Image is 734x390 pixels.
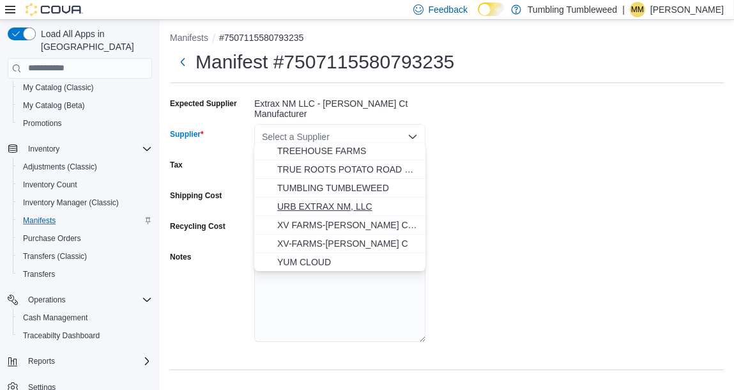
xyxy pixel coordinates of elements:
[254,198,425,216] button: URB EXTRAX NM, LLC
[23,313,88,323] span: Cash Management
[170,221,226,231] label: Recycling Cost
[13,327,157,345] button: Traceabilty Dashboard
[18,116,152,131] span: Promotions
[23,141,65,157] button: Inventory
[23,292,152,308] span: Operations
[170,191,222,201] label: Shipping Cost
[650,2,724,17] p: [PERSON_NAME]
[18,328,105,343] a: Traceabilty Dashboard
[23,354,60,369] button: Reports
[170,98,237,109] label: Expected Supplier
[18,213,152,228] span: Manifests
[18,116,67,131] a: Promotions
[254,253,425,272] button: YUM CLOUD
[23,354,152,369] span: Reports
[18,195,152,210] span: Inventory Manager (Classic)
[18,310,152,325] span: Cash Management
[23,100,85,111] span: My Catalog (Beta)
[254,235,425,253] button: XV-FARMS-CURRY RD C
[28,356,55,366] span: Reports
[18,159,102,175] a: Adjustments (Classic)
[18,177,82,192] a: Inventory Count
[277,256,418,269] span: YUM CLOUD
[13,114,157,132] button: Promotions
[408,132,418,142] button: Close list of options
[170,31,724,47] nav: An example of EuiBreadcrumbs
[13,265,157,283] button: Transfers
[18,80,99,95] a: My Catalog (Classic)
[18,249,92,264] a: Transfers (Classic)
[254,160,425,179] button: TRUE ROOTS POTATO ROAD LLC
[18,98,152,113] span: My Catalog (Beta)
[277,237,418,250] span: XV-FARMS-[PERSON_NAME] C
[429,3,468,16] span: Feedback
[170,49,195,75] button: Next
[195,49,454,75] h1: Manifest #7507115580793235
[18,98,90,113] a: My Catalog (Beta)
[18,328,152,343] span: Traceabilty Dashboard
[3,291,157,309] button: Operations
[277,182,418,194] span: TUMBLING TUMBLEWEED
[254,93,425,119] div: Extrax NM LLC - [PERSON_NAME] Ct Manufacturer
[23,269,55,279] span: Transfers
[254,216,425,235] button: XV FARMS-CURRY RD C PRODUCTION
[3,140,157,158] button: Inventory
[23,162,97,172] span: Adjustments (Classic)
[18,231,86,246] a: Purchase Orders
[13,247,157,265] button: Transfers (Classic)
[478,3,505,16] input: Dark Mode
[631,2,644,17] span: MM
[254,179,425,198] button: TUMBLING TUMBLEWEED
[18,231,152,246] span: Purchase Orders
[277,200,418,213] span: URB EXTRAX NM, LLC
[18,267,152,282] span: Transfers
[254,142,425,160] button: TREEHOUSE FARMS
[622,2,625,17] p: |
[170,252,191,262] label: Notes
[219,33,303,43] button: #7507115580793235
[18,195,124,210] a: Inventory Manager (Classic)
[13,230,157,247] button: Purchase Orders
[18,310,93,325] a: Cash Management
[18,213,61,228] a: Manifests
[3,352,157,370] button: Reports
[277,144,418,157] span: TREEHOUSE FARMS
[170,129,204,139] label: Supplier
[23,251,87,261] span: Transfers (Classic)
[23,118,62,129] span: Promotions
[26,3,83,16] img: Cova
[277,163,418,176] span: TRUE ROOTS POTATO ROAD LLC
[18,267,60,282] a: Transfers
[23,82,94,93] span: My Catalog (Classic)
[18,249,152,264] span: Transfers (Classic)
[23,233,81,244] span: Purchase Orders
[13,309,157,327] button: Cash Management
[277,219,418,231] span: XV FARMS-[PERSON_NAME] C PRODUCTION
[18,80,152,95] span: My Catalog (Classic)
[13,97,157,114] button: My Catalog (Beta)
[28,144,59,154] span: Inventory
[528,2,617,17] p: Tumbling Tumbleweed
[13,194,157,212] button: Inventory Manager (Classic)
[23,198,119,208] span: Inventory Manager (Classic)
[23,215,56,226] span: Manifests
[23,331,100,341] span: Traceabilty Dashboard
[23,292,71,308] button: Operations
[13,212,157,230] button: Manifests
[170,33,208,43] button: Manifests
[28,295,66,305] span: Operations
[13,79,157,97] button: My Catalog (Classic)
[630,2,645,17] div: Mike Martinez
[13,176,157,194] button: Inventory Count
[23,141,152,157] span: Inventory
[23,180,77,190] span: Inventory Count
[13,158,157,176] button: Adjustments (Classic)
[18,159,152,175] span: Adjustments (Classic)
[18,177,152,192] span: Inventory Count
[36,27,152,53] span: Load All Apps in [GEOGRAPHIC_DATA]
[170,160,183,170] label: Tax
